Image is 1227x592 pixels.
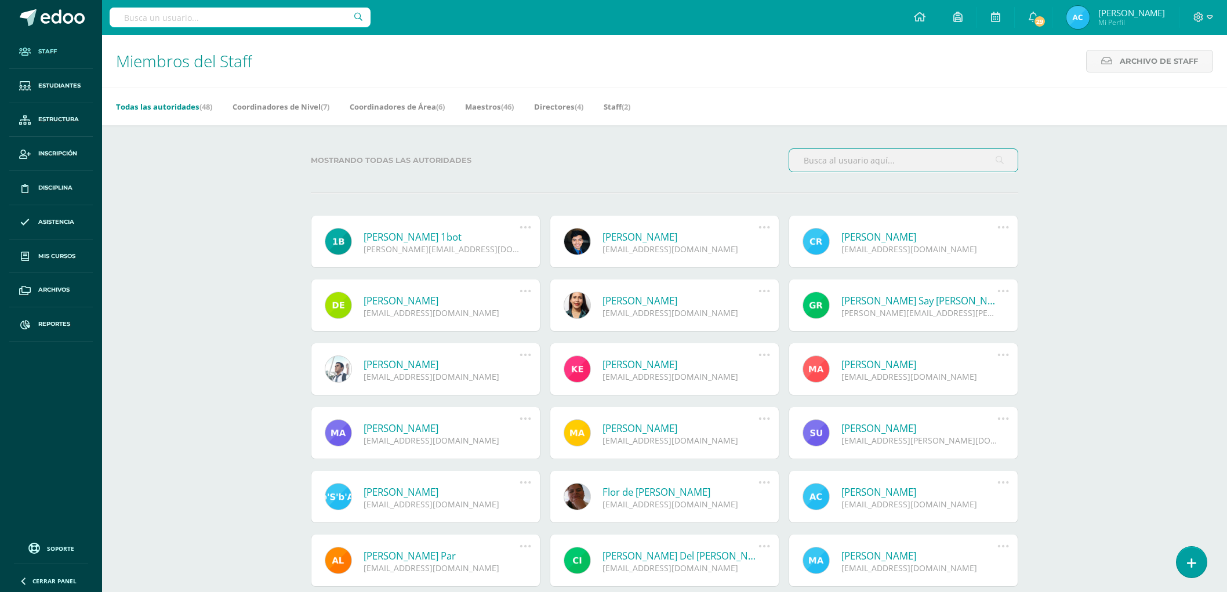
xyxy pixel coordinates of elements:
span: (7) [321,101,329,112]
a: Coordinadores de Área(6) [350,97,445,116]
a: [PERSON_NAME] [602,358,758,371]
a: Flor de [PERSON_NAME] [602,485,758,499]
span: Mi Perfil [1098,17,1165,27]
input: Busca al usuario aquí... [789,149,1018,172]
div: [EMAIL_ADDRESS][DOMAIN_NAME] [602,562,758,573]
div: [PERSON_NAME][EMAIL_ADDRESS][PERSON_NAME][DOMAIN_NAME] [841,307,997,318]
a: [PERSON_NAME] [364,294,520,307]
a: [PERSON_NAME] [841,422,997,435]
div: [EMAIL_ADDRESS][DOMAIN_NAME] [841,499,997,510]
a: [PERSON_NAME] [841,230,997,244]
a: [PERSON_NAME] [841,485,997,499]
a: [PERSON_NAME] Say [PERSON_NAME] [841,294,997,307]
span: (4) [575,101,583,112]
div: [EMAIL_ADDRESS][DOMAIN_NAME] [602,371,758,382]
span: Soporte [47,544,74,553]
div: [EMAIL_ADDRESS][DOMAIN_NAME] [602,307,758,318]
span: Disciplina [38,183,72,193]
a: [PERSON_NAME] [602,230,758,244]
a: Estudiantes [9,69,93,103]
a: Reportes [9,307,93,342]
a: Disciplina [9,171,93,205]
a: Archivo de Staff [1086,50,1213,72]
a: Directores(4) [534,97,583,116]
span: (48) [199,101,212,112]
span: Estructura [38,115,79,124]
div: [EMAIL_ADDRESS][DOMAIN_NAME] [841,244,997,255]
div: [EMAIL_ADDRESS][DOMAIN_NAME] [364,562,520,573]
div: [EMAIL_ADDRESS][DOMAIN_NAME] [602,499,758,510]
a: [PERSON_NAME] 1bot [364,230,520,244]
div: [EMAIL_ADDRESS][DOMAIN_NAME] [602,435,758,446]
span: (2) [622,101,630,112]
span: Mis cursos [38,252,75,261]
div: [EMAIL_ADDRESS][DOMAIN_NAME] [364,435,520,446]
a: [PERSON_NAME] Del [PERSON_NAME] [602,549,758,562]
a: Estructura [9,103,93,137]
a: [PERSON_NAME] [602,422,758,435]
a: Staff(2) [604,97,630,116]
a: Asistencia [9,205,93,239]
a: Archivos [9,273,93,307]
a: Mis cursos [9,239,93,274]
div: [EMAIL_ADDRESS][DOMAIN_NAME] [602,244,758,255]
span: (46) [501,101,514,112]
a: [PERSON_NAME] [602,294,758,307]
span: Staff [38,47,57,56]
a: Todas las autoridades(48) [116,97,212,116]
span: Estudiantes [38,81,81,90]
input: Busca un usuario... [110,8,371,27]
span: Reportes [38,319,70,329]
label: Mostrando todas las autoridades [311,148,540,172]
a: Maestros(46) [465,97,514,116]
span: Asistencia [38,217,74,227]
a: [PERSON_NAME] [364,422,520,435]
div: [PERSON_NAME][EMAIL_ADDRESS][DOMAIN_NAME] [364,244,520,255]
span: Cerrar panel [32,577,77,585]
div: [EMAIL_ADDRESS][DOMAIN_NAME] [364,307,520,318]
div: [EMAIL_ADDRESS][PERSON_NAME][DOMAIN_NAME] [841,435,997,446]
a: [PERSON_NAME] Par [364,549,520,562]
a: [PERSON_NAME] [364,485,520,499]
span: 29 [1033,15,1046,28]
a: Inscripción [9,137,93,171]
div: [EMAIL_ADDRESS][DOMAIN_NAME] [841,562,997,573]
a: [PERSON_NAME] [364,358,520,371]
div: [EMAIL_ADDRESS][DOMAIN_NAME] [364,371,520,382]
img: 7beea68d8eae272a5db53efdfc156afa.png [1066,6,1090,29]
a: Coordinadores de Nivel(7) [233,97,329,116]
a: Soporte [14,540,88,555]
span: Archivos [38,285,70,295]
span: Miembros del Staff [116,50,252,72]
span: (6) [436,101,445,112]
span: Inscripción [38,149,77,158]
a: [PERSON_NAME] [841,549,997,562]
a: [PERSON_NAME] [841,358,997,371]
div: [EMAIL_ADDRESS][DOMAIN_NAME] [841,371,997,382]
a: Staff [9,35,93,69]
span: [PERSON_NAME] [1098,7,1165,19]
div: [EMAIL_ADDRESS][DOMAIN_NAME] [364,499,520,510]
span: Archivo de Staff [1120,50,1198,72]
